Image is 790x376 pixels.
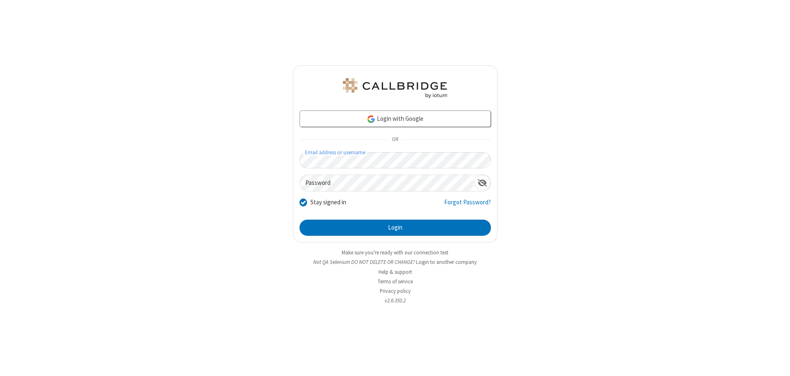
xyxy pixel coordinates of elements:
span: OR [388,134,402,146]
img: QA Selenium DO NOT DELETE OR CHANGE [341,78,449,98]
a: Help & support [378,268,412,275]
a: Terms of service [378,278,413,285]
li: v2.6.350.2 [293,297,497,304]
a: Login with Google [300,110,491,127]
label: Stay signed in [310,198,346,207]
button: Login [300,220,491,236]
a: Forgot Password? [444,198,491,213]
li: Not QA Selenium DO NOT DELETE OR CHANGE? [293,258,497,266]
img: google-icon.png [366,115,376,124]
input: Password [300,175,474,191]
a: Privacy policy [380,287,411,295]
div: Show password [474,175,490,190]
input: Email address or username [300,152,491,168]
button: Login to another company [416,258,477,266]
a: Make sure you're ready with our connection test [342,249,448,256]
